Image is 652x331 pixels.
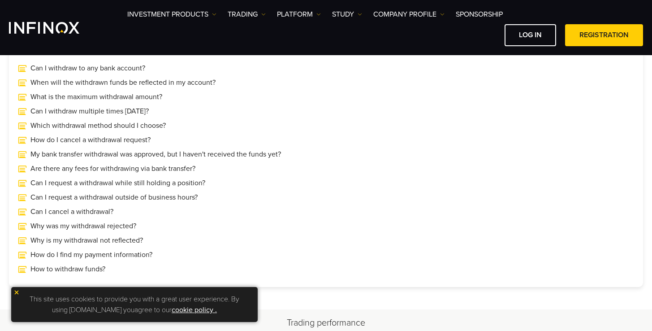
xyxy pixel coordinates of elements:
font: study [332,10,354,19]
font: Can I request a withdrawal while still holding a position? [30,179,205,187]
img: yellow close icon [13,289,20,296]
a: Platform [277,9,321,20]
a: investment products [127,9,216,20]
a: Company Profile [373,9,445,20]
a: trading [228,9,266,20]
font: This site uses cookies to provide you with a great user experience. By using [DOMAIN_NAME] you [30,295,239,314]
a: Can I cancel a withdrawal? [18,206,634,217]
font: Sponsorship [456,10,503,19]
font: Trading performance [287,318,365,328]
a: Sponsorship [456,9,503,20]
font: Are there any fees for withdrawing via bank transfer? [30,164,195,173]
a: Can I request a withdrawal outside of business hours? [18,192,634,203]
font: How do I find my payment information? [30,250,152,259]
a: How do I find my payment information? [18,249,634,260]
font: Can I withdraw multiple times [DATE]? [30,107,149,116]
font: trading [228,10,258,19]
a: Registration [565,24,643,46]
font: Registration [579,30,629,39]
font: Can I cancel a withdrawal? [30,207,113,216]
font: agree to our [134,305,172,314]
a: How do I cancel a withdrawal request? [18,135,634,145]
font: How do I cancel a withdrawal request? [30,135,151,144]
font: Why is my withdrawal not reflected? [30,236,143,245]
font: Can I withdraw to any bank account? [30,64,145,73]
font: Why was my withdrawal rejected? [30,222,136,231]
a: cookie policy . [172,305,217,314]
a: INFINOX Logo [9,22,100,34]
font: Platform [277,10,313,19]
font: When will the withdrawn funds be reflected in my account? [30,78,216,87]
a: How to withdraw funds? [18,264,634,274]
a: My bank transfer withdrawal was approved, but I haven't received the funds yet? [18,149,634,160]
font: My bank transfer withdrawal was approved, but I haven't received the funds yet? [30,150,281,159]
a: Why is my withdrawal not reflected? [18,235,634,246]
a: Can I withdraw to any bank account? [18,63,634,74]
a: Why was my withdrawal rejected? [18,221,634,231]
a: study [332,9,362,20]
font: Company Profile [373,10,436,19]
a: Log in [505,24,556,46]
font: investment products [127,10,208,19]
font: Which withdrawal method should I choose? [30,121,166,130]
a: Which withdrawal method should I choose? [18,120,634,131]
a: Are there any fees for withdrawing via bank transfer? [18,163,634,174]
font: Can I request a withdrawal outside of business hours? [30,193,198,202]
font: What is the maximum withdrawal amount? [30,92,162,101]
font: How to withdraw funds? [30,265,105,274]
a: Can I request a withdrawal while still holding a position? [18,178,634,188]
a: What is the maximum withdrawal amount? [18,91,634,102]
a: Can I withdraw multiple times [DATE]? [18,106,634,117]
font: Log in [519,30,542,39]
a: When will the withdrawn funds be reflected in my account? [18,77,634,88]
